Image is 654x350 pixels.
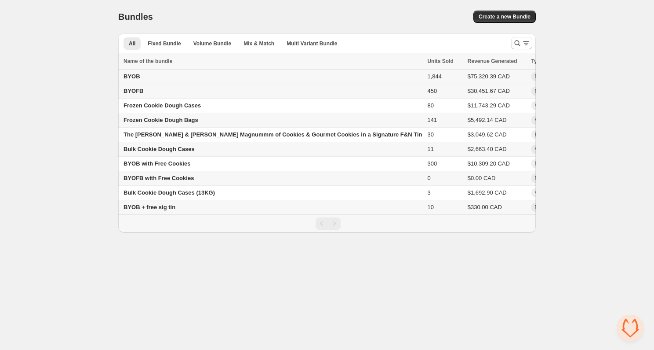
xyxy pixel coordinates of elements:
span: BYOFB with Free Cookies [124,175,194,181]
span: 80 [427,102,433,109]
span: BYOB [124,73,140,80]
span: Frozen Cookie Dough Bags [124,117,198,123]
span: 450 [427,88,437,94]
span: $1,692.90 CAD [468,189,507,196]
button: Create a new Bundle [473,11,536,23]
span: 3 [427,189,430,196]
span: Create a new Bundle [479,13,530,20]
span: Volume Bundle [535,117,570,124]
span: $10,309.20 CAD [468,160,510,167]
span: All [129,40,135,47]
span: Volume Bundle [535,102,570,109]
span: 1,844 [427,73,442,80]
span: Volume Bundle [535,146,570,153]
span: The [PERSON_NAME] & [PERSON_NAME] Magnummm of Cookies & Gourmet Cookies in a Signature F&N Tin [124,131,422,138]
span: $3,049.62 CAD [468,131,507,138]
span: $75,320.39 CAD [468,73,510,80]
span: Mix & Match [535,204,564,211]
span: Bulk Cookie Dough Cases (13KG) [124,189,215,196]
span: BYOFB [124,88,144,94]
span: $5,492.14 CAD [468,117,507,123]
span: Mix & Match [535,73,564,80]
span: Fixed Bundle [148,40,181,47]
span: 300 [427,160,437,167]
span: 141 [427,117,437,123]
span: Frozen Cookie Dough Cases [124,102,201,109]
span: Bulk Cookie Dough Cases [124,146,195,152]
span: Fixed Bundle [535,131,566,138]
span: Mix & Match [243,40,274,47]
h1: Bundles [118,11,153,22]
span: $0.00 CAD [468,175,496,181]
span: Volume Bundle [193,40,231,47]
div: Name of the bundle [124,57,422,66]
span: $11,743.29 CAD [468,102,510,109]
div: Open chat [617,315,643,341]
span: Volume Bundle [535,189,570,196]
div: Type [531,57,574,66]
span: 0 [427,175,430,181]
nav: Pagination [118,214,536,232]
button: Units Sold [427,57,462,66]
span: 10 [427,204,433,210]
span: BYOB with Free Cookies [124,160,190,167]
button: Search and filter results [511,37,532,49]
span: $30,451.67 CAD [468,88,510,94]
span: Multi Variant Bundle [287,40,337,47]
button: Revenue Generated [468,57,526,66]
span: Revenue Generated [468,57,517,66]
span: $330.00 CAD [468,204,502,210]
span: Mix & Match [535,175,564,182]
span: 11 [427,146,433,152]
span: Mix & Match [535,160,564,167]
span: 30 [427,131,433,138]
span: Units Sold [427,57,453,66]
span: Mix & Match [535,88,564,95]
span: $2,663.40 CAD [468,146,507,152]
span: BYOB + free sig tin [124,204,175,210]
